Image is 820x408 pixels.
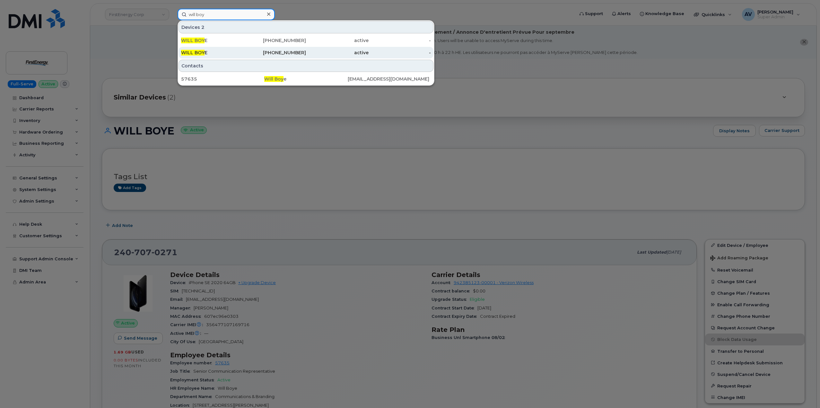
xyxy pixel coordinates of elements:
[264,76,284,82] span: Will Boy
[306,49,369,56] div: active
[369,49,431,56] div: -
[181,76,264,82] div: 57635
[244,49,306,56] div: [PHONE_NUMBER]
[179,60,433,72] div: Contacts
[181,37,244,44] div: E
[181,38,205,43] span: WILL BOY
[179,35,433,46] a: WILL BOYE[PHONE_NUMBER]active-
[244,37,306,44] div: [PHONE_NUMBER]
[179,73,433,85] a: 57635Will Boye[EMAIL_ADDRESS][DOMAIN_NAME]
[181,49,244,56] div: E
[369,37,431,44] div: -
[264,76,347,82] div: e
[201,24,205,30] span: 2
[792,380,815,403] iframe: Messenger Launcher
[179,21,433,33] div: Devices
[181,50,205,56] span: WILL BOY
[348,76,431,82] div: [EMAIL_ADDRESS][DOMAIN_NAME]
[179,47,433,58] a: WILL BOYE[PHONE_NUMBER]active-
[306,37,369,44] div: active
